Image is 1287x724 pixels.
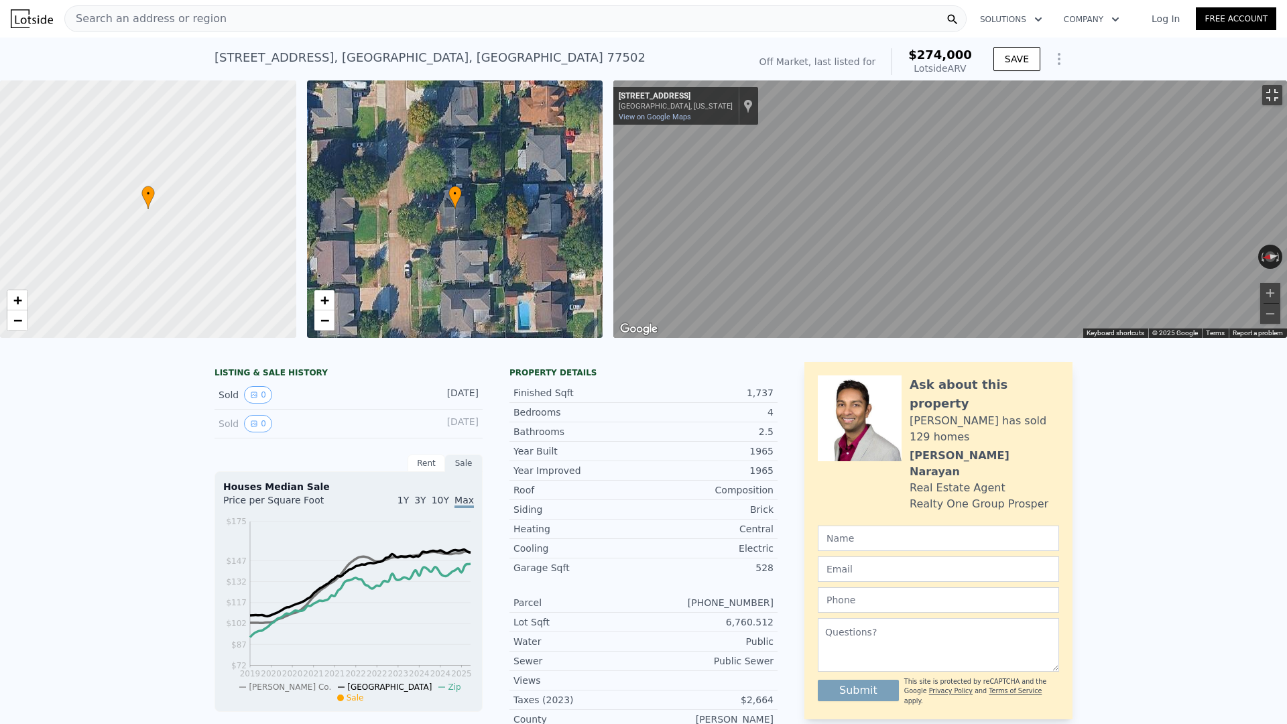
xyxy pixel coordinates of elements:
button: View historical data [244,386,272,404]
div: [DATE] [419,415,479,432]
img: Lotside [11,9,53,28]
span: − [13,312,22,328]
button: Zoom out [1260,304,1280,324]
span: Max [454,495,474,508]
div: [PERSON_NAME] Narayan [910,448,1059,480]
div: [DATE] [419,386,479,404]
a: Zoom out [314,310,334,330]
tspan: 2022 [367,669,387,678]
div: 2.5 [643,425,774,438]
button: Zoom in [1260,283,1280,303]
div: Sold [219,415,338,432]
div: Brick [643,503,774,516]
div: Cooling [513,542,643,555]
div: This site is protected by reCAPTCHA and the Google and apply. [904,677,1059,706]
div: Taxes (2023) [513,693,643,707]
div: 4 [643,406,774,419]
tspan: $147 [226,556,247,566]
tspan: $72 [231,661,247,670]
span: © 2025 Google [1152,329,1198,337]
div: Rent [408,455,445,472]
div: 1,737 [643,386,774,400]
div: Views [513,674,643,687]
div: Public [643,635,774,648]
span: + [320,292,328,308]
div: [STREET_ADDRESS] , [GEOGRAPHIC_DATA] , [GEOGRAPHIC_DATA] 77502 [214,48,646,67]
input: Phone [818,587,1059,613]
tspan: 2025 [451,669,472,678]
div: Real Estate Agent [910,480,1005,496]
button: Submit [818,680,899,701]
span: [PERSON_NAME] Co. [249,682,331,692]
span: $274,000 [908,48,972,62]
button: Keyboard shortcuts [1087,328,1144,338]
div: 6,760.512 [643,615,774,629]
tspan: 2020 [261,669,282,678]
tspan: $117 [226,598,247,607]
tspan: 2024 [409,669,430,678]
tspan: 2021 [324,669,345,678]
span: + [13,292,22,308]
div: [STREET_ADDRESS] [619,91,733,102]
tspan: 2022 [345,669,366,678]
div: Water [513,635,643,648]
button: Solutions [969,7,1053,32]
input: Email [818,556,1059,582]
div: Realty One Group Prosper [910,496,1048,512]
div: Heating [513,522,643,536]
div: [PERSON_NAME] has sold 129 homes [910,413,1059,445]
a: Free Account [1196,7,1276,30]
div: Sewer [513,654,643,668]
div: Sold [219,386,338,404]
a: Open this area in Google Maps (opens a new window) [617,320,661,338]
div: Siding [513,503,643,516]
div: [PHONE_NUMBER] [643,596,774,609]
span: [GEOGRAPHIC_DATA] [347,682,432,692]
a: Report a problem [1233,329,1283,337]
span: • [141,188,155,200]
tspan: $175 [226,517,247,526]
div: Lotside ARV [908,62,972,75]
div: Composition [643,483,774,497]
button: Rotate counterclockwise [1258,245,1266,269]
a: Privacy Policy [929,687,973,695]
div: Bathrooms [513,425,643,438]
div: Year Improved [513,464,643,477]
div: Year Built [513,444,643,458]
div: Sale [445,455,483,472]
tspan: 2020 [282,669,303,678]
tspan: $132 [226,577,247,587]
img: Google [617,320,661,338]
span: Search an address or region [65,11,227,27]
button: Reset the view [1258,250,1283,263]
div: Central [643,522,774,536]
div: LISTING & SALE HISTORY [214,367,483,381]
div: Price per Square Foot [223,493,349,515]
div: Bedrooms [513,406,643,419]
button: Company [1053,7,1130,32]
div: Off Market, last listed for [759,55,876,68]
span: • [448,188,462,200]
div: Electric [643,542,774,555]
button: View historical data [244,415,272,432]
div: [GEOGRAPHIC_DATA], [US_STATE] [619,102,733,111]
span: − [320,312,328,328]
div: Public Sewer [643,654,774,668]
tspan: 2019 [240,669,261,678]
input: Name [818,526,1059,551]
div: • [141,186,155,209]
span: Sale [347,693,364,703]
div: Finished Sqft [513,386,643,400]
tspan: $87 [231,640,247,650]
div: 1965 [643,444,774,458]
div: Garage Sqft [513,561,643,575]
div: Map [613,80,1287,338]
div: Roof [513,483,643,497]
tspan: $102 [226,619,247,628]
a: Terms (opens in new tab) [1206,329,1225,337]
tspan: 2023 [388,669,409,678]
div: Property details [509,367,778,378]
button: Show Options [1046,46,1072,72]
span: 10Y [432,495,449,505]
button: Toggle fullscreen view [1262,85,1282,105]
